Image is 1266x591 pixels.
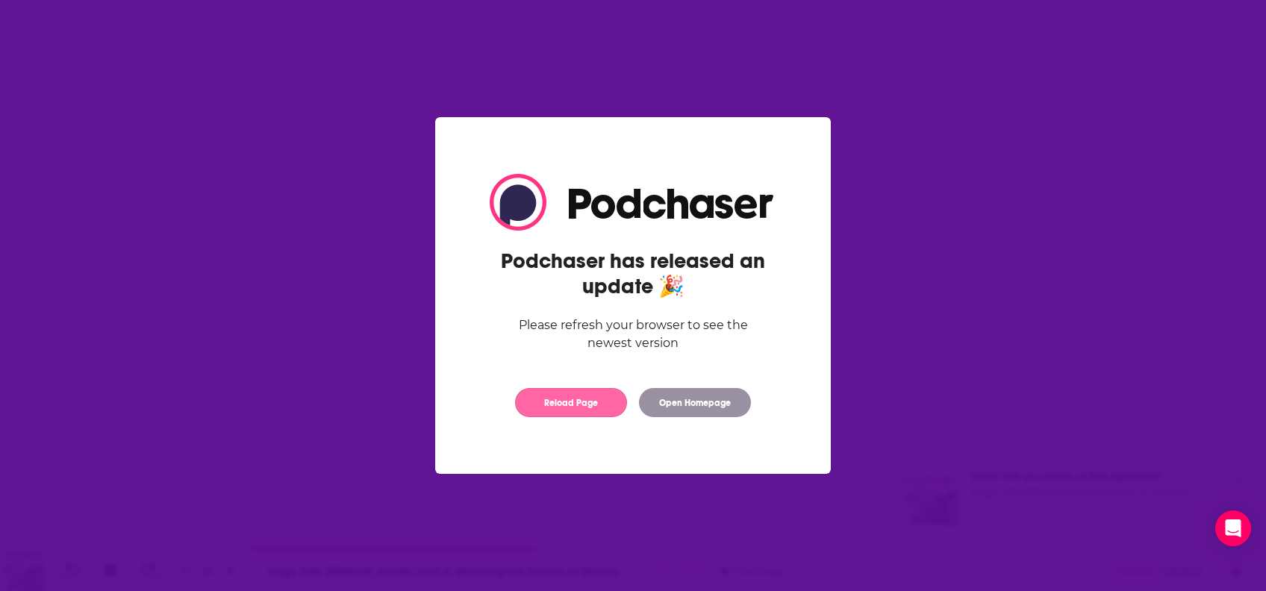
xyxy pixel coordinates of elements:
h2: Podchaser has released an update 🎉 [490,248,776,299]
img: Logo [490,174,776,231]
div: Please refresh your browser to see the newest version [490,316,776,352]
button: Reload Page [515,388,627,417]
div: Open Intercom Messenger [1215,510,1251,546]
button: Open Homepage [639,388,751,417]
